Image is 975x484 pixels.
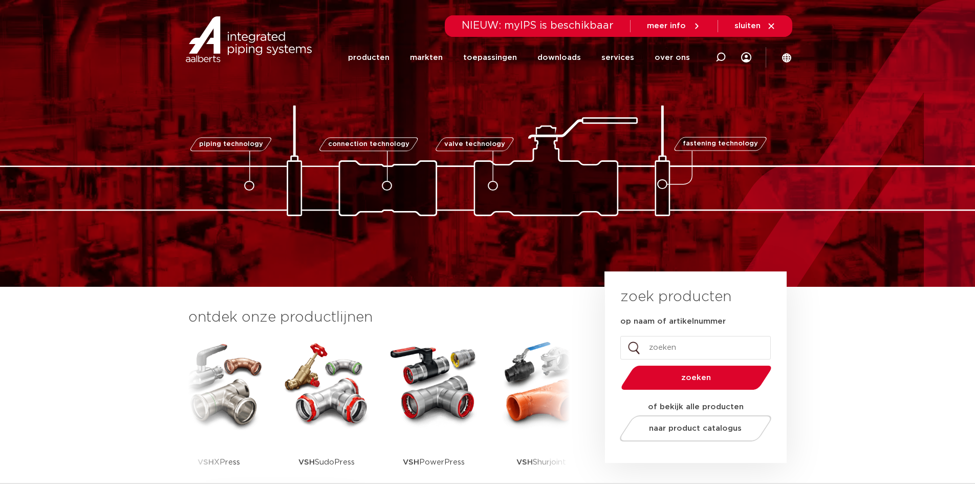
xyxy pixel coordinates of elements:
[328,141,409,148] span: connection technology
[620,287,731,307] h3: zoek producten
[617,365,775,391] button: zoeken
[410,37,443,78] a: markten
[348,37,690,78] nav: Menu
[444,141,505,148] span: valve technology
[734,22,761,30] span: sluiten
[617,415,774,441] a: naar product catalogus
[198,458,214,466] strong: VSH
[403,458,419,466] strong: VSH
[188,307,570,328] h3: ontdek onze productlijnen
[462,20,614,31] span: NIEUW: myIPS is beschikbaar
[298,458,315,466] strong: VSH
[537,37,581,78] a: downloads
[463,37,517,78] a: toepassingen
[647,22,701,31] a: meer info
[348,37,389,78] a: producten
[741,37,751,78] div: my IPS
[734,22,776,31] a: sluiten
[601,37,634,78] a: services
[516,458,533,466] strong: VSH
[620,336,771,360] input: zoeken
[647,374,745,382] span: zoeken
[620,317,726,327] label: op naam of artikelnummer
[649,425,742,432] span: naar product catalogus
[199,141,263,148] span: piping technology
[655,37,690,78] a: over ons
[683,141,758,148] span: fastening technology
[648,403,744,411] strong: of bekijk alle producten
[647,22,686,30] span: meer info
